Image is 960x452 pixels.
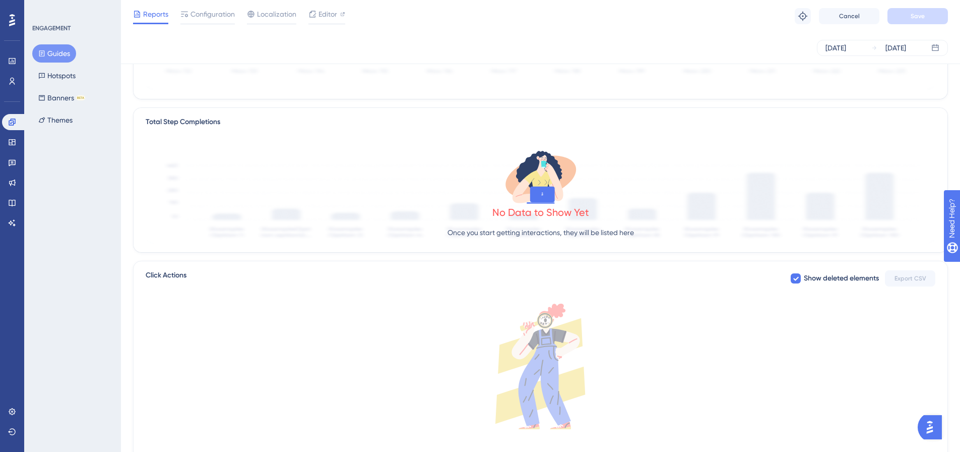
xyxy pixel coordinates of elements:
[825,42,846,54] div: [DATE]
[911,12,925,20] span: Save
[918,412,948,442] iframe: UserGuiding AI Assistant Launcher
[492,205,589,219] div: No Data to Show Yet
[447,227,634,239] p: Once you start getting interactions, they will be listed here
[804,272,879,285] span: Show deleted elements
[257,8,296,20] span: Localization
[887,8,948,24] button: Save
[146,269,186,288] span: Click Actions
[318,8,337,20] span: Editor
[894,274,926,282] span: Export CSV
[885,270,935,287] button: Export CSV
[839,12,860,20] span: Cancel
[32,111,79,129] button: Themes
[143,8,168,20] span: Reports
[24,3,63,15] span: Need Help?
[885,42,906,54] div: [DATE]
[32,44,76,63] button: Guides
[32,67,82,85] button: Hotspots
[32,24,71,32] div: ENGAGEMENT
[146,116,220,128] div: Total Step Completions
[190,8,235,20] span: Configuration
[819,8,879,24] button: Cancel
[32,89,91,107] button: BannersBETA
[76,95,85,100] div: BETA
